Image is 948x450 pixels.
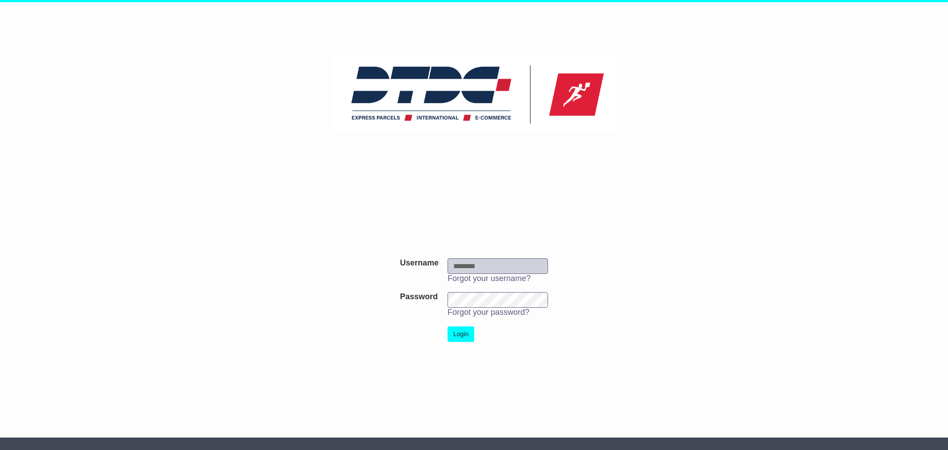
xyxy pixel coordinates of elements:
[400,258,439,268] label: Username
[448,326,474,342] button: Login
[448,274,531,283] a: Forgot your username?
[448,308,529,317] a: Forgot your password?
[400,292,438,302] label: Password
[331,56,617,132] img: DTDC Australia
